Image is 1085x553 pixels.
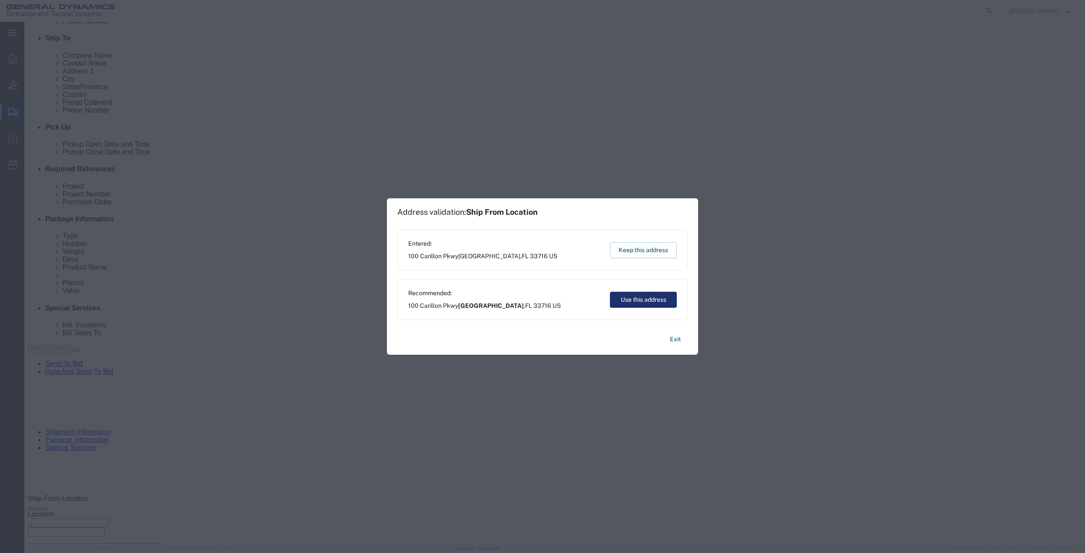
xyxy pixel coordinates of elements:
[408,239,557,248] span: Entered:
[408,289,561,298] span: Recommended:
[533,302,551,309] span: 33716
[458,253,520,260] span: [GEOGRAPHIC_DATA]
[525,302,532,309] span: FL
[408,301,561,310] span: 100 Carillon Pkwy ,
[610,242,677,258] button: Keep this address
[466,207,538,217] span: Ship From Location
[397,207,538,217] h1: Address validation:
[610,292,677,308] button: Use this address
[408,252,557,261] span: 100 Carillon Pkwy ,
[530,253,548,260] span: 33716
[458,302,524,309] span: [GEOGRAPHIC_DATA]
[549,253,557,260] span: US
[552,302,561,309] span: US
[522,253,529,260] span: FL
[663,332,688,347] button: Exit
